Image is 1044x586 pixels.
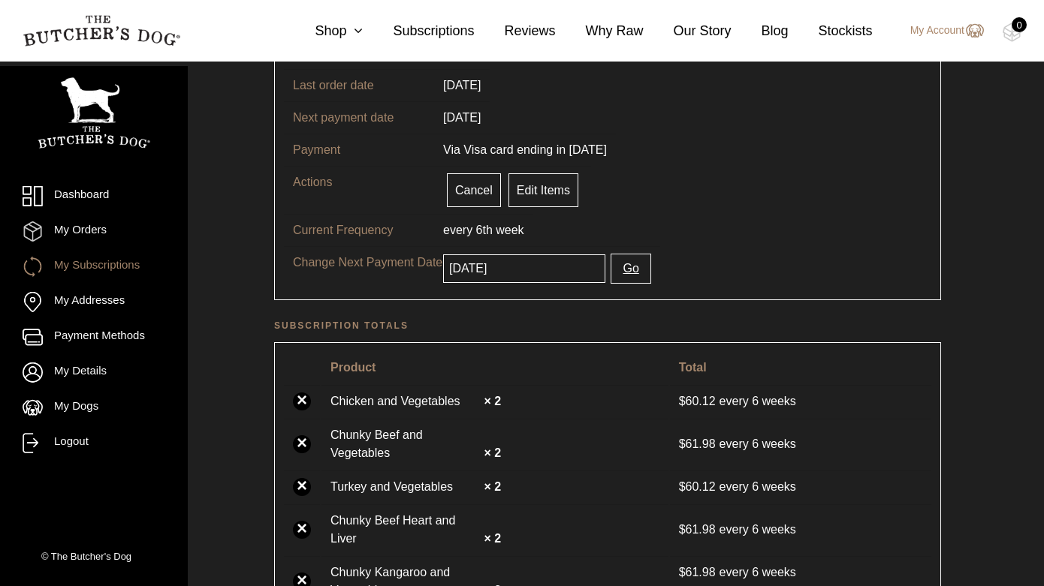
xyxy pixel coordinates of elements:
[284,69,434,101] td: Last order date
[474,21,555,41] a: Reviews
[670,470,931,503] td: every 6 weeks
[556,21,644,41] a: Why Raw
[293,478,311,496] a: ×
[23,186,165,206] a: Dashboard
[284,166,434,214] td: Actions
[443,143,607,156] span: Via Visa card ending in [DATE]
[434,69,490,101] td: [DATE]
[789,21,873,41] a: Stockists
[679,437,720,450] span: 61.98
[1003,23,1021,42] img: TBD_Cart-Empty.png
[484,532,501,545] strong: × 2
[23,398,165,418] a: My Dogs
[679,480,686,493] span: $
[330,426,481,462] a: Chunky Beef and Vegetables
[293,221,443,239] p: Current Frequency
[508,173,578,207] a: Edit Items
[23,221,165,242] a: My Orders
[38,77,150,149] img: TBD_Portrait_Logo_White.png
[330,478,481,496] a: Turkey and Vegetables
[284,134,434,166] td: Payment
[670,352,931,383] th: Total
[23,292,165,312] a: My Addresses
[274,318,941,333] h2: Subscription totals
[23,362,165,383] a: My Details
[679,480,720,493] span: 60.12
[611,254,650,284] button: Go
[285,21,363,41] a: Shop
[293,254,443,272] p: Change Next Payment Date
[284,101,434,134] td: Next payment date
[679,523,720,536] span: 61.98
[679,437,686,450] span: $
[1012,17,1027,32] div: 0
[23,433,165,453] a: Logout
[644,21,732,41] a: Our Story
[679,395,686,407] span: $
[321,352,668,383] th: Product
[23,327,165,347] a: Payment Methods
[670,385,931,417] td: every 6 weeks
[679,395,720,407] span: 60.12
[895,22,984,40] a: My Account
[293,392,311,410] a: ×
[679,523,686,536] span: $
[293,521,311,539] a: ×
[484,480,501,493] strong: × 2
[434,101,490,134] td: [DATE]
[732,21,789,41] a: Blog
[293,435,311,453] a: ×
[484,446,501,459] strong: × 2
[443,224,493,236] span: every 6th
[670,419,931,469] td: every 6 weeks
[484,395,501,407] strong: × 2
[23,257,165,277] a: My Subscriptions
[330,512,481,548] a: Chunky Beef Heart and Liver
[670,504,931,554] td: every 6 weeks
[330,392,481,410] a: Chicken and Vegetables
[447,173,501,207] a: Cancel
[679,566,686,578] span: $
[363,21,474,41] a: Subscriptions
[496,224,524,236] span: week
[679,563,720,581] span: 61.98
